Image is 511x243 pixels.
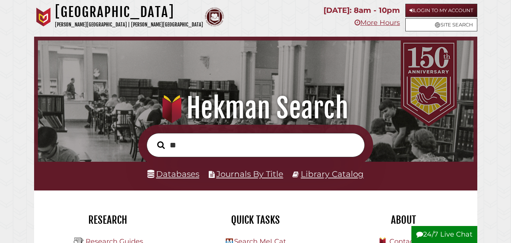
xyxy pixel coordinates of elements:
a: Site Search [405,18,477,31]
h1: [GEOGRAPHIC_DATA] [55,4,203,20]
button: Search [153,139,169,151]
a: More Hours [355,19,400,27]
h2: Research [40,214,176,226]
img: Calvin University [34,8,53,26]
a: Library Catalog [301,169,364,179]
a: Journals By Title [216,169,283,179]
i: Search [157,141,165,149]
h2: About [335,214,472,226]
p: [PERSON_NAME][GEOGRAPHIC_DATA] | [PERSON_NAME][GEOGRAPHIC_DATA] [55,20,203,29]
h1: Hekman Search [45,91,466,125]
h2: Quick Tasks [188,214,324,226]
a: Databases [147,169,199,179]
p: [DATE]: 8am - 10pm [323,4,400,17]
img: Calvin Theological Seminary [205,8,224,26]
a: Login to My Account [405,4,477,17]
